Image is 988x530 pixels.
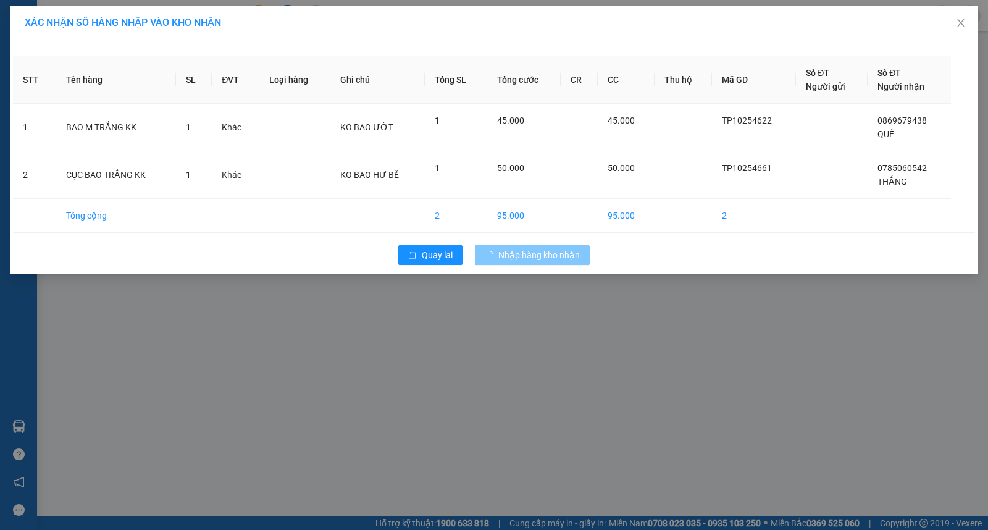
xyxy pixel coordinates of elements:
[259,56,330,104] th: Loại hàng
[13,104,56,151] td: 1
[877,129,894,139] span: QUẾ
[340,122,393,132] span: KO BAO ƯỚT
[212,56,259,104] th: ĐVT
[56,104,176,151] td: BAO M TRẮNG KK
[712,56,796,104] th: Mã GD
[422,248,453,262] span: Quay lại
[877,177,907,187] span: THẮNG
[435,163,440,173] span: 1
[25,17,221,28] span: XÁC NHẬN SỐ HÀNG NHẬP VÀO KHO NHẬN
[877,68,901,78] span: Số ĐT
[485,251,498,259] span: loading
[877,163,927,173] span: 0785060542
[561,56,598,104] th: CR
[487,56,561,104] th: Tổng cước
[13,151,56,199] td: 2
[497,116,524,125] span: 45.000
[56,151,176,199] td: CỤC BAO TRẮNG KK
[498,248,580,262] span: Nhập hàng kho nhận
[212,151,259,199] td: Khác
[608,163,635,173] span: 50.000
[176,56,212,104] th: SL
[877,82,924,91] span: Người nhận
[425,56,487,104] th: Tổng SL
[186,170,191,180] span: 1
[806,82,845,91] span: Người gửi
[712,199,796,233] td: 2
[56,199,176,233] td: Tổng cộng
[475,245,590,265] button: Nhập hàng kho nhận
[806,68,829,78] span: Số ĐT
[435,116,440,125] span: 1
[212,104,259,151] td: Khác
[398,245,463,265] button: rollbackQuay lại
[655,56,712,104] th: Thu hộ
[956,18,966,28] span: close
[944,6,978,41] button: Close
[425,199,487,233] td: 2
[186,122,191,132] span: 1
[487,199,561,233] td: 95.000
[598,56,655,104] th: CC
[722,116,772,125] span: TP10254622
[408,251,417,261] span: rollback
[330,56,425,104] th: Ghi chú
[56,56,176,104] th: Tên hàng
[13,56,56,104] th: STT
[722,163,772,173] span: TP10254661
[340,170,399,180] span: KO BAO HƯ BỂ
[598,199,655,233] td: 95.000
[608,116,635,125] span: 45.000
[877,116,927,125] span: 0869679438
[497,163,524,173] span: 50.000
